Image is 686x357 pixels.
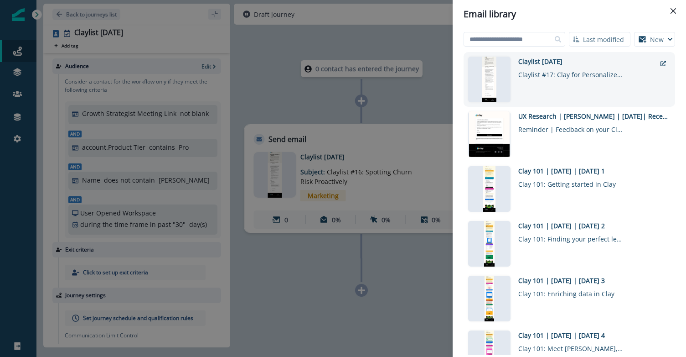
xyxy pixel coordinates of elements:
[518,111,669,121] div: UX Research | [PERSON_NAME] | [DATE]| Recent Churn Reminder
[518,285,623,299] div: Clay 101: Enriching data in Clay
[634,32,675,47] button: New
[666,4,681,18] button: Close
[518,340,623,353] div: Clay 101: Meet [PERSON_NAME], your personal AI researcher
[464,7,675,21] div: Email library
[518,121,623,134] div: Reminder | Feedback on your Clay experience? ($45 thank you)
[518,57,656,66] div: Claylist [DATE]
[518,221,669,231] div: Clay 101 | [DATE] | [DATE] 2
[518,166,669,176] div: Clay 101 | [DATE] | [DATE] 1
[518,176,623,189] div: Clay 101: Getting started in Clay
[569,32,630,47] button: Last modified
[518,331,669,340] div: Clay 101 | [DATE] | [DATE] 4
[518,66,623,79] div: Claylist #17: Clay for Personalized Gifting
[518,231,623,244] div: Clay 101: Finding your perfect leads
[656,57,671,70] button: external-link
[518,276,669,285] div: Clay 101 | [DATE] | [DATE] 3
